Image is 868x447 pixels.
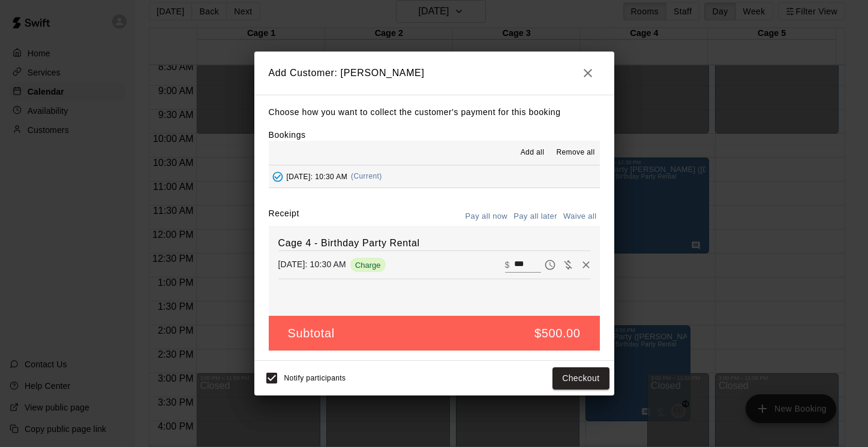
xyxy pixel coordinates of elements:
[510,207,560,226] button: Pay all later
[534,325,581,342] h5: $500.00
[278,235,590,251] h6: Cage 4 - Birthday Party Rental
[541,259,559,269] span: Pay later
[560,207,600,226] button: Waive all
[505,259,510,271] p: $
[269,105,600,120] p: Choose how you want to collect the customer's payment for this booking
[551,143,599,162] button: Remove all
[254,52,614,95] h2: Add Customer: [PERSON_NAME]
[287,172,348,180] span: [DATE]: 10:30 AM
[521,147,545,159] span: Add all
[577,256,595,274] button: Remove
[350,261,386,270] span: Charge
[513,143,551,162] button: Add all
[284,374,346,383] span: Notify participants
[269,130,306,140] label: Bookings
[269,207,299,226] label: Receipt
[552,367,609,389] button: Checkout
[288,325,335,342] h5: Subtotal
[556,147,594,159] span: Remove all
[462,207,511,226] button: Pay all now
[559,259,577,269] span: Waive payment
[278,258,346,270] p: [DATE]: 10:30 AM
[351,172,382,180] span: (Current)
[269,165,600,188] button: Added - Collect Payment[DATE]: 10:30 AM(Current)
[269,168,287,186] button: Added - Collect Payment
